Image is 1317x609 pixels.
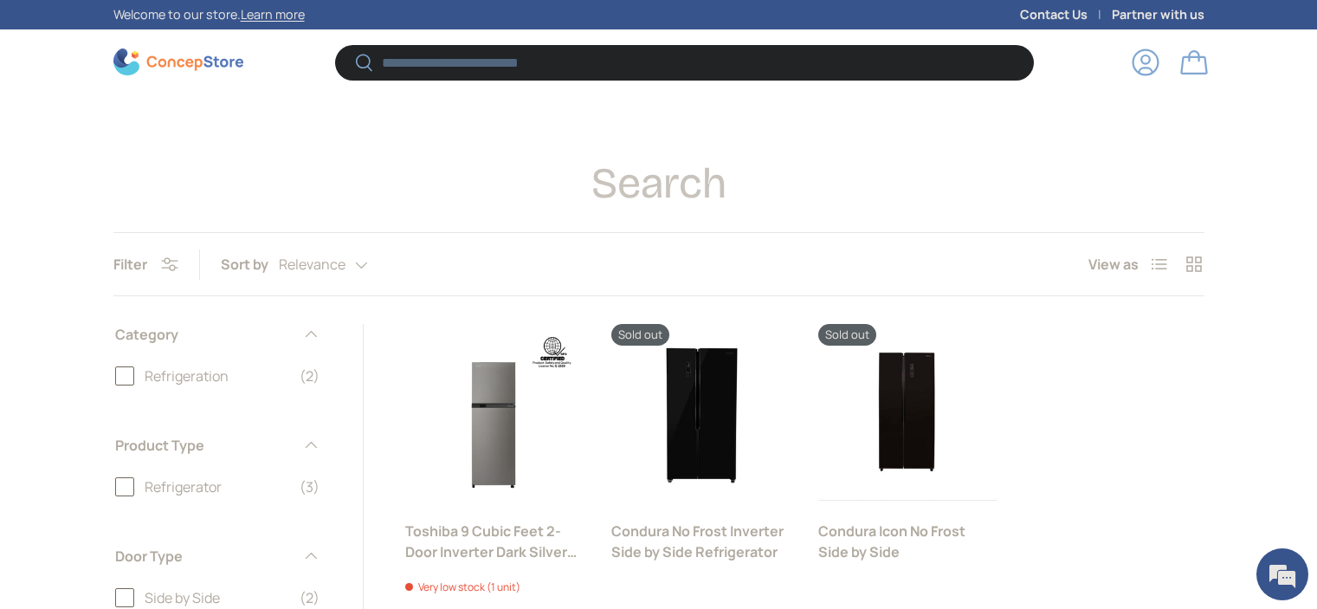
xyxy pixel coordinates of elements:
[405,521,584,562] a: Toshiba 9 Cubic Feet 2-Door Inverter Dark Silver Refrigerator
[221,254,279,275] label: Sort by
[113,157,1204,211] h1: Search
[145,366,289,386] span: Refrigeration
[405,324,584,503] a: Toshiba 9 Cubic Feet 2-Door Inverter Dark Silver Refrigerator
[145,587,289,608] span: Side by Side
[113,5,305,24] p: Welcome to our store.
[1112,5,1204,24] a: Partner with us
[300,587,320,608] span: (2)
[115,414,320,476] summary: Product Type
[113,255,178,274] button: Filter
[611,324,669,346] span: Sold out
[818,324,876,346] span: Sold out
[611,521,791,562] a: Condura No Frost Inverter Side by Side Refrigerator
[300,476,320,497] span: (3)
[300,366,320,386] span: (2)
[818,521,997,562] a: Condura Icon No Frost Side by Side
[115,525,320,587] summary: Door Type
[818,324,997,503] a: Condura Icon No Frost Side by Side
[241,6,305,23] a: Learn more
[115,324,292,345] span: Category
[115,303,320,366] summary: Category
[1020,5,1112,24] a: Contact Us
[115,435,292,456] span: Product Type
[279,256,345,273] span: Relevance
[113,255,147,274] span: Filter
[611,324,791,503] a: Condura No Frost Inverter Side by Side Refrigerator
[145,476,289,497] span: Refrigerator
[113,49,243,75] img: ConcepStore
[279,250,403,281] button: Relevance
[115,546,292,567] span: Door Type
[1088,254,1139,275] span: View as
